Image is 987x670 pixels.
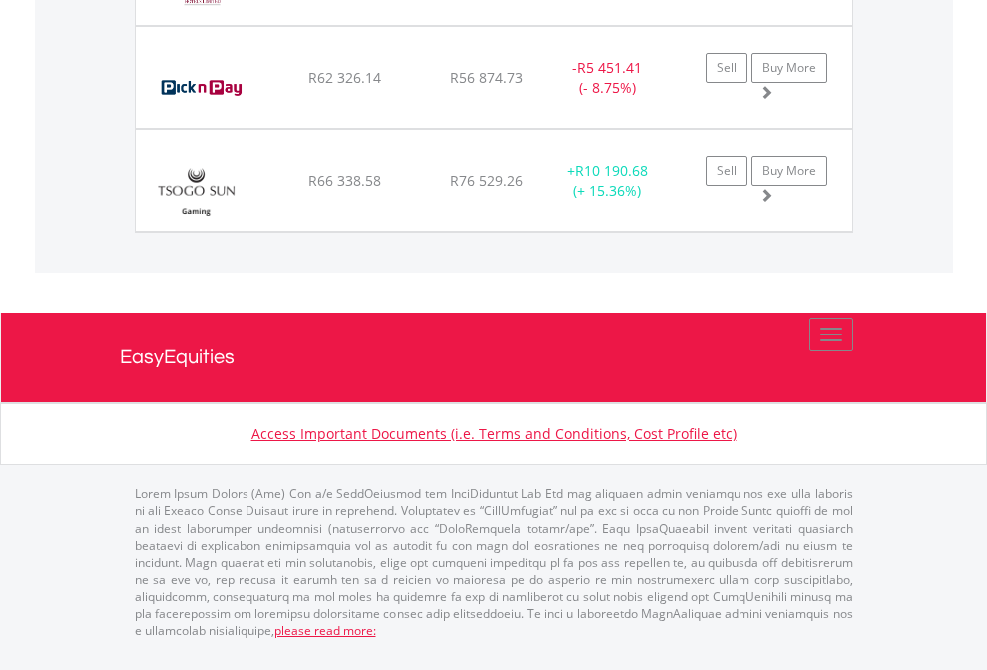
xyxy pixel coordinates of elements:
div: - (- 8.75%) [545,58,670,98]
span: R66 338.58 [308,171,381,190]
div: + (+ 15.36%) [545,161,670,201]
img: EQU.ZA.TSG.png [146,155,247,226]
a: Buy More [751,156,827,186]
img: EQU.ZA.PIK.png [146,52,258,123]
span: R62 326.14 [308,68,381,87]
p: Lorem Ipsum Dolors (Ame) Con a/e SeddOeiusmod tem InciDiduntut Lab Etd mag aliquaen admin veniamq... [135,485,853,639]
a: Sell [706,156,747,186]
span: R76 529.26 [450,171,523,190]
a: Access Important Documents (i.e. Terms and Conditions, Cost Profile etc) [251,424,737,443]
span: R10 190.68 [575,161,648,180]
a: Buy More [751,53,827,83]
span: R5 451.41 [577,58,642,77]
span: R56 874.73 [450,68,523,87]
a: EasyEquities [120,313,868,402]
a: Sell [706,53,747,83]
a: please read more: [274,622,376,639]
